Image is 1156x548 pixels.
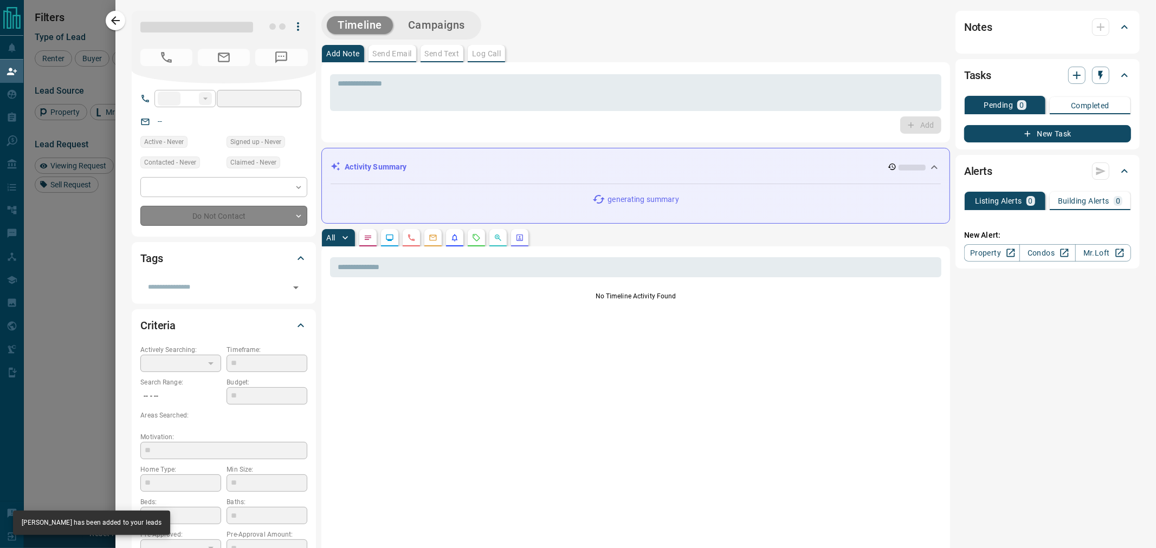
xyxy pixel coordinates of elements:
[494,233,502,242] svg: Opportunities
[964,125,1131,142] button: New Task
[472,233,481,242] svg: Requests
[288,280,303,295] button: Open
[964,67,991,84] h2: Tasks
[407,233,416,242] svg: Calls
[330,291,941,301] p: No Timeline Activity Found
[227,345,307,355] p: Timeframe:
[964,62,1131,88] div: Tasks
[140,497,221,507] p: Beds:
[1029,197,1033,205] p: 0
[1071,102,1109,109] p: Completed
[984,101,1013,109] p: Pending
[158,117,162,126] a: --
[1075,244,1131,262] a: Mr.Loft
[140,410,307,420] p: Areas Searched:
[140,250,163,267] h2: Tags
[198,49,250,66] span: No Email
[964,18,992,36] h2: Notes
[140,377,221,387] p: Search Range:
[140,432,307,442] p: Motivation:
[964,162,992,180] h2: Alerts
[22,514,162,532] div: [PERSON_NAME] has been added to your leads
[964,244,1020,262] a: Property
[140,465,221,474] p: Home Type:
[140,530,221,539] p: Pre-Approved:
[140,206,307,226] div: Do Not Contact
[515,233,524,242] svg: Agent Actions
[140,387,221,405] p: -- - --
[1058,197,1109,205] p: Building Alerts
[964,230,1131,241] p: New Alert:
[1019,101,1024,109] p: 0
[326,50,359,57] p: Add Note
[255,49,307,66] span: No Number
[227,465,307,474] p: Min Size:
[364,233,372,242] svg: Notes
[144,157,196,168] span: Contacted - Never
[140,245,307,271] div: Tags
[331,157,941,177] div: Activity Summary
[144,136,184,147] span: Active - Never
[964,158,1131,184] div: Alerts
[140,317,176,334] h2: Criteria
[230,136,281,147] span: Signed up - Never
[327,16,393,34] button: Timeline
[608,194,679,205] p: generating summary
[227,530,307,539] p: Pre-Approval Amount:
[397,16,476,34] button: Campaigns
[230,157,276,168] span: Claimed - Never
[140,49,192,66] span: No Number
[1116,197,1120,205] p: 0
[450,233,459,242] svg: Listing Alerts
[429,233,437,242] svg: Emails
[345,161,406,173] p: Activity Summary
[1019,244,1075,262] a: Condos
[140,312,307,338] div: Criteria
[975,197,1022,205] p: Listing Alerts
[385,233,394,242] svg: Lead Browsing Activity
[964,14,1131,40] div: Notes
[326,234,335,242] p: All
[227,377,307,387] p: Budget:
[140,345,221,355] p: Actively Searching:
[227,497,307,507] p: Baths:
